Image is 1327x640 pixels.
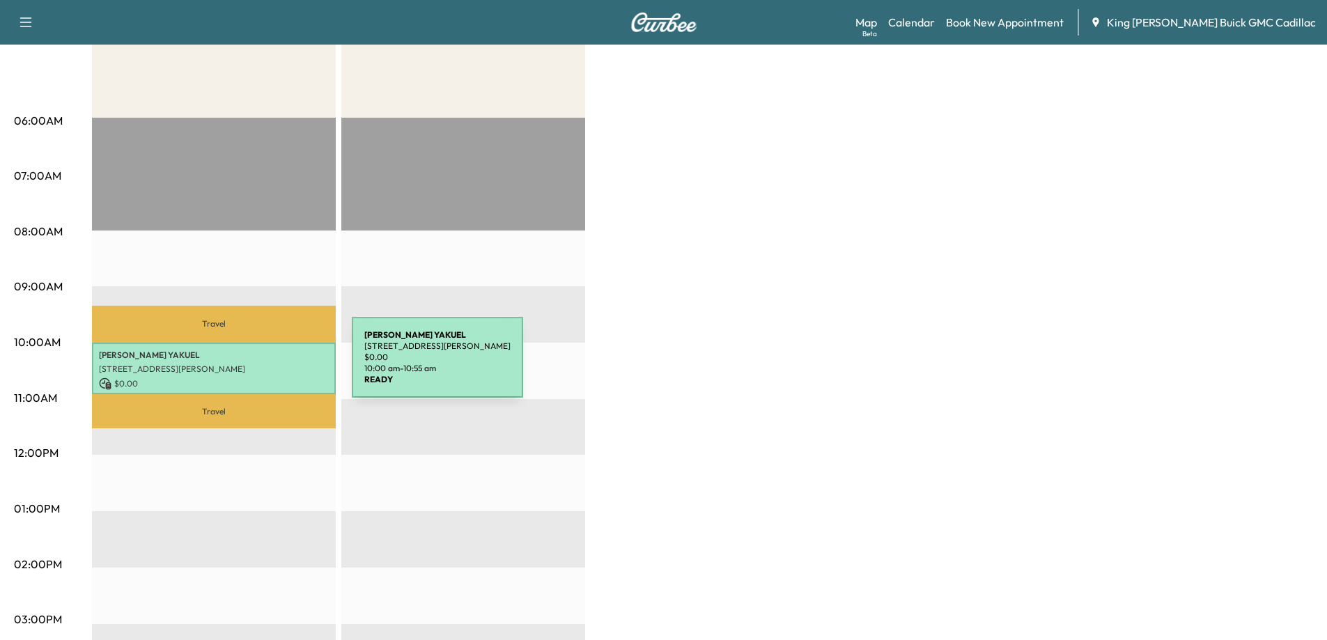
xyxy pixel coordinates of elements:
p: [STREET_ADDRESS][PERSON_NAME] [99,364,329,375]
p: Travel [92,394,336,429]
p: $ 0.00 [99,377,329,390]
p: 10:00 am - 10:55 am [99,393,329,404]
p: 07:00AM [14,167,61,184]
a: MapBeta [855,14,877,31]
p: 02:00PM [14,556,62,572]
p: 06:00AM [14,112,63,129]
p: 03:00PM [14,611,62,627]
p: 08:00AM [14,223,63,240]
p: [PERSON_NAME] YAKUEL [99,350,329,361]
p: 12:00PM [14,444,59,461]
span: King [PERSON_NAME] Buick GMC Cadillac [1107,14,1316,31]
p: 10:00AM [14,334,61,350]
p: 01:00PM [14,500,60,517]
p: 11:00AM [14,389,57,406]
p: Travel [92,306,336,342]
a: Book New Appointment [946,14,1064,31]
img: Curbee Logo [630,13,697,32]
div: Beta [862,29,877,39]
a: Calendar [888,14,935,31]
p: 09:00AM [14,278,63,295]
